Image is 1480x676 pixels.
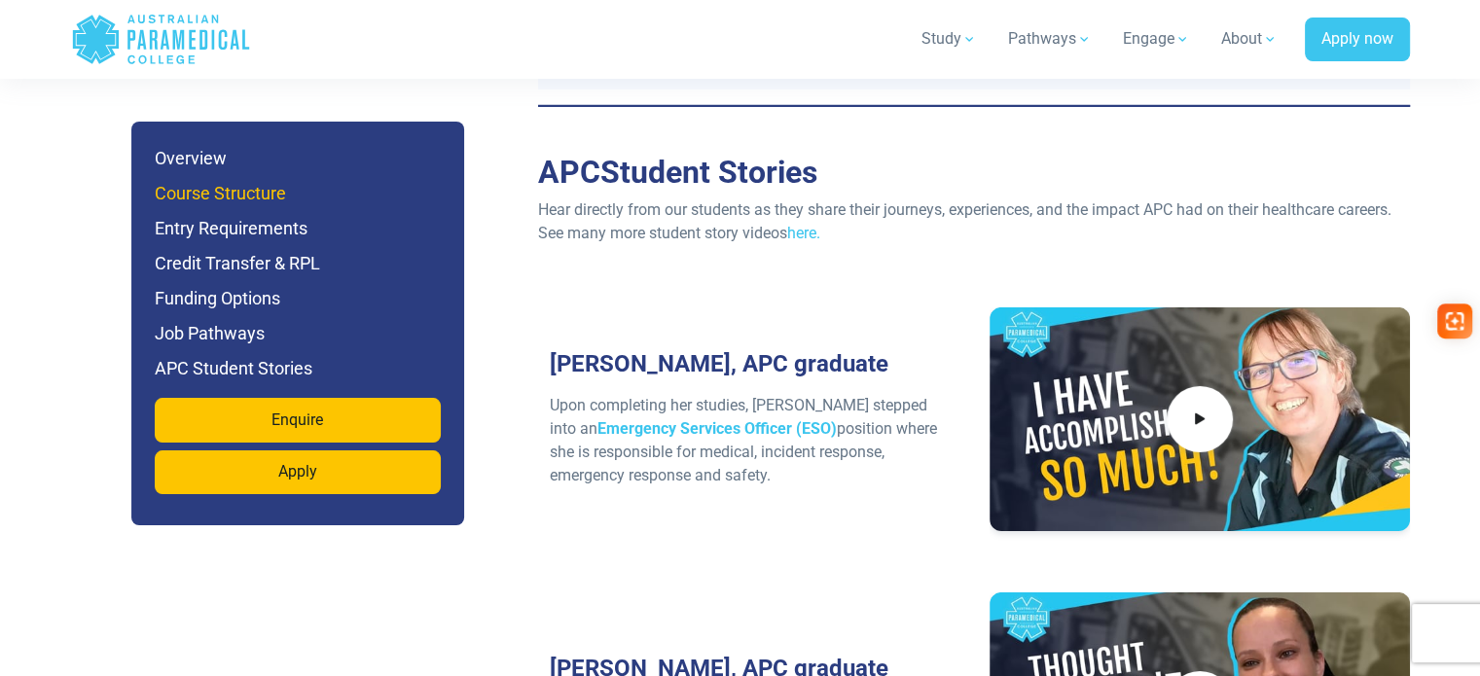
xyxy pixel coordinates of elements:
[910,12,989,66] a: Study
[550,394,947,487] p: Upon completing her studies, [PERSON_NAME] stepped into an position where she is responsible for ...
[538,198,1410,245] p: Hear directly from our students as they share their journeys, experiences, and the impact APC had...
[600,154,817,191] a: Student Stories
[1305,18,1410,62] a: Apply now
[996,12,1103,66] a: Pathways
[538,154,1410,191] h2: APC
[787,224,820,242] a: here.
[1111,12,1202,66] a: Engage
[597,419,837,438] a: Emergency Services Officer (ESO)
[538,350,958,378] h3: [PERSON_NAME], APC graduate
[71,8,251,71] a: Australian Paramedical College
[1209,12,1289,66] a: About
